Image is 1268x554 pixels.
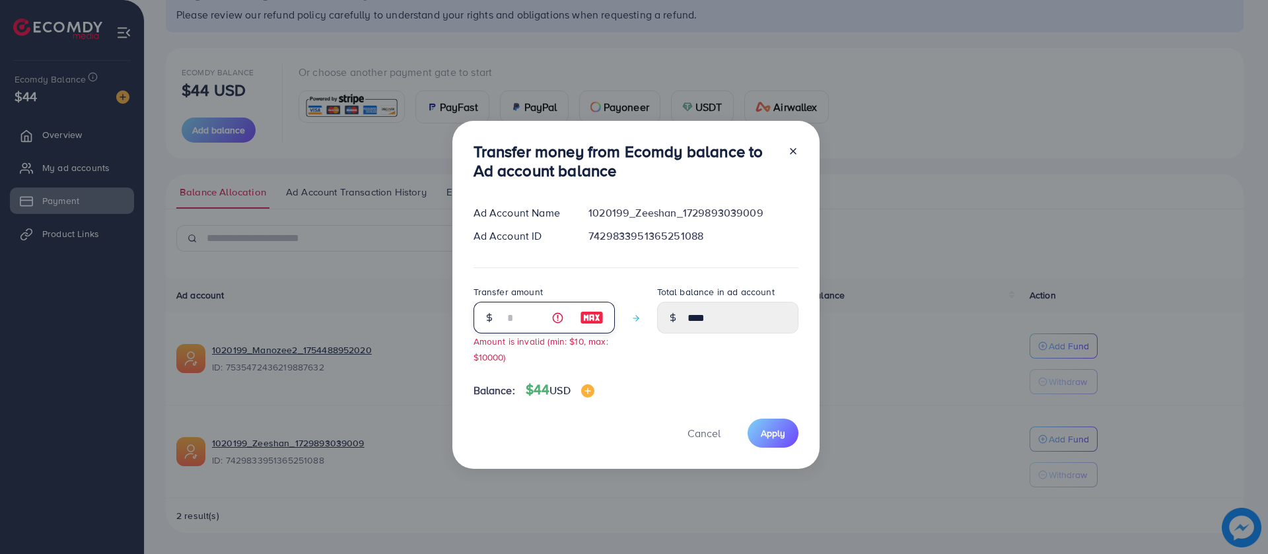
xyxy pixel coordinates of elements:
[474,142,777,180] h3: Transfer money from Ecomdy balance to Ad account balance
[580,310,604,326] img: image
[549,383,570,398] span: USD
[761,427,785,440] span: Apply
[748,419,798,447] button: Apply
[474,335,608,363] small: Amount is invalid (min: $10, max: $10000)
[474,383,515,398] span: Balance:
[526,382,594,398] h4: $44
[671,419,737,447] button: Cancel
[581,384,594,398] img: image
[578,205,808,221] div: 1020199_Zeeshan_1729893039009
[463,228,579,244] div: Ad Account ID
[578,228,808,244] div: 7429833951365251088
[474,285,543,298] label: Transfer amount
[463,205,579,221] div: Ad Account Name
[687,426,721,440] span: Cancel
[657,285,775,298] label: Total balance in ad account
